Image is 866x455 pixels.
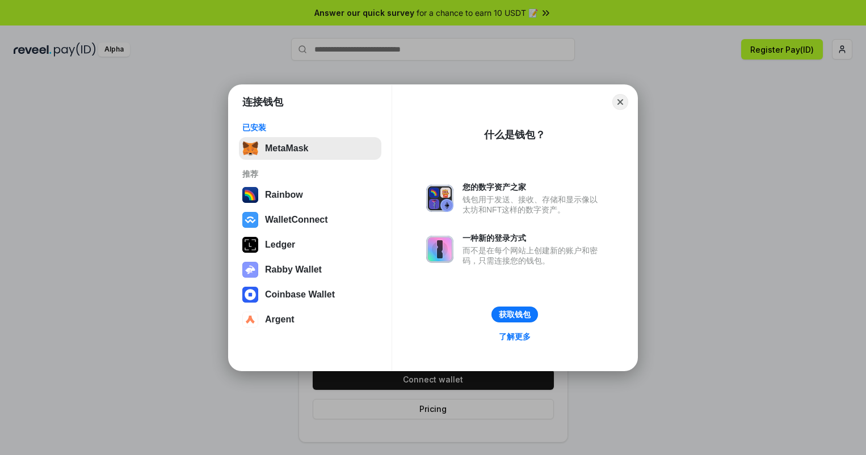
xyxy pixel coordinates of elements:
img: svg+xml,%3Csvg%20width%3D%2228%22%20height%3D%2228%22%20viewBox%3D%220%200%2028%2028%22%20fill%3D... [242,212,258,228]
div: 获取钱包 [499,309,531,320]
img: svg+xml,%3Csvg%20xmlns%3D%22http%3A%2F%2Fwww.w3.org%2F2000%2Fsvg%22%20fill%3D%22none%22%20viewBox... [242,262,258,278]
img: svg+xml,%3Csvg%20fill%3D%22none%22%20height%3D%2233%22%20viewBox%3D%220%200%2035%2033%22%20width%... [242,141,258,156]
button: WalletConnect [239,209,381,231]
div: 而不是在每个网站上创建新的账户和密码，只需连接您的钱包。 [463,245,603,266]
button: 获取钱包 [491,307,538,322]
div: Coinbase Wallet [265,290,335,300]
button: Close [612,94,628,110]
div: 推荐 [242,169,378,179]
img: svg+xml,%3Csvg%20width%3D%2228%22%20height%3D%2228%22%20viewBox%3D%220%200%2028%2028%22%20fill%3D... [242,312,258,328]
div: Rabby Wallet [265,265,322,275]
img: svg+xml,%3Csvg%20width%3D%2228%22%20height%3D%2228%22%20viewBox%3D%220%200%2028%2028%22%20fill%3D... [242,287,258,303]
img: svg+xml,%3Csvg%20xmlns%3D%22http%3A%2F%2Fwww.w3.org%2F2000%2Fsvg%22%20width%3D%2228%22%20height%3... [242,237,258,253]
button: Rainbow [239,184,381,206]
a: 了解更多 [492,329,537,344]
button: Rabby Wallet [239,258,381,281]
button: Argent [239,308,381,331]
h1: 连接钱包 [242,95,283,109]
button: Coinbase Wallet [239,283,381,306]
img: svg+xml,%3Csvg%20xmlns%3D%22http%3A%2F%2Fwww.w3.org%2F2000%2Fsvg%22%20fill%3D%22none%22%20viewBox... [426,185,453,212]
img: svg+xml,%3Csvg%20xmlns%3D%22http%3A%2F%2Fwww.w3.org%2F2000%2Fsvg%22%20fill%3D%22none%22%20viewBox... [426,236,453,263]
div: 钱包用于发送、接收、存储和显示像以太坊和NFT这样的数字资产。 [463,194,603,215]
div: MetaMask [265,143,308,154]
div: 了解更多 [499,331,531,342]
div: 一种新的登录方式 [463,233,603,243]
div: Ledger [265,240,295,250]
div: 您的数字资产之家 [463,182,603,192]
img: svg+xml,%3Csvg%20width%3D%22120%22%20height%3D%22120%22%20viewBox%3D%220%200%20120%20120%22%20fil... [242,187,258,203]
button: MetaMask [239,137,381,160]
div: Argent [265,314,295,325]
div: 什么是钱包？ [484,128,545,142]
div: Rainbow [265,190,303,200]
div: 已安装 [242,122,378,133]
button: Ledger [239,233,381,256]
div: WalletConnect [265,215,328,225]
